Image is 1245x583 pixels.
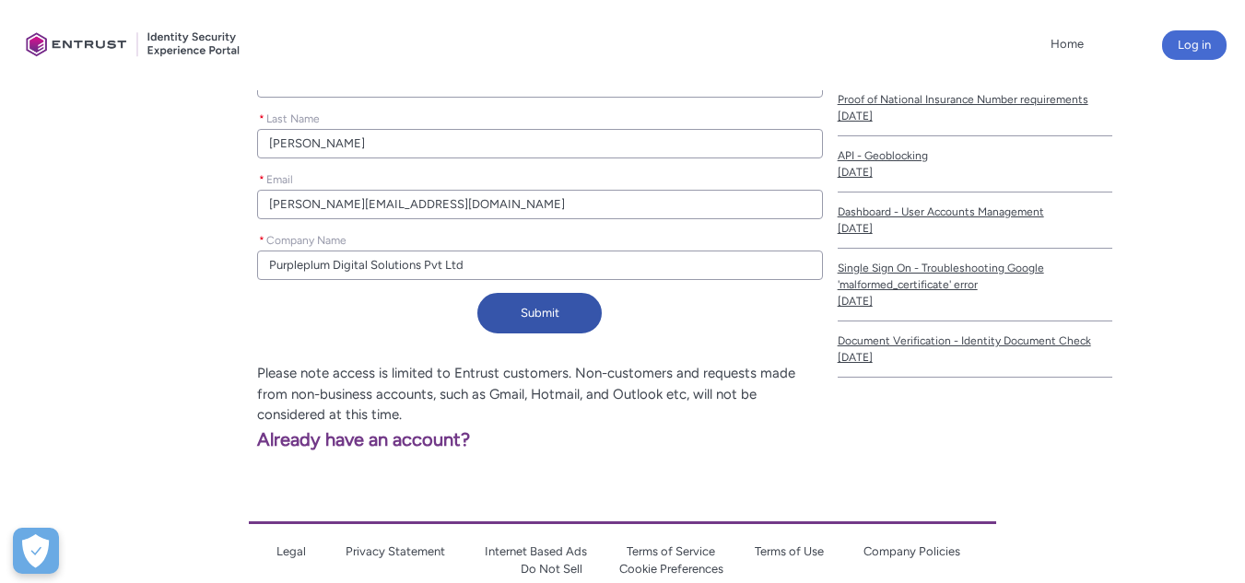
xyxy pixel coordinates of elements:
[838,204,1112,220] span: Dashboard - User Accounts Management
[838,192,1112,249] a: Dashboard - User Accounts Management[DATE]
[838,351,873,364] lightning-formatted-date-time: [DATE]
[838,295,873,308] lightning-formatted-date-time: [DATE]
[1046,30,1088,58] a: Home
[838,332,1112,349] span: Document Verification - Identity Document Check
[1162,30,1227,60] button: Log in
[863,544,960,558] a: Company Policies
[477,293,602,333] button: Submit
[755,544,824,558] a: Terms of Use
[276,544,306,558] a: Legal
[346,544,445,558] a: Privacy Statement
[838,249,1112,321] a: Single Sign On - Troubleshooting Google 'malformed_certificate' error[DATE]
[627,544,715,558] a: Terms of Service
[257,228,354,249] label: Company Name
[257,168,300,188] label: Email
[15,363,823,426] p: Please note access is limited to Entrust customers. Non-customers and requests made from non-busi...
[838,321,1112,378] a: Document Verification - Identity Document Check[DATE]
[259,112,264,125] abbr: required
[838,110,873,122] lightning-formatted-date-time: [DATE]
[13,528,59,574] div: Cookie Preferences
[257,107,327,127] label: Last Name
[838,260,1112,293] span: Single Sign On - Troubleshooting Google 'malformed_certificate' error
[619,562,723,576] a: Cookie Preferences
[838,166,873,179] lightning-formatted-date-time: [DATE]
[521,562,582,576] a: Do Not Sell
[259,173,264,186] abbr: required
[838,147,1112,164] span: API - Geoblocking
[259,234,264,247] abbr: required
[838,222,873,235] lightning-formatted-date-time: [DATE]
[838,80,1112,136] a: Proof of National Insurance Number requirements[DATE]
[838,136,1112,192] a: API - Geoblocking[DATE]
[485,544,587,558] a: Internet Based Ads
[838,91,1112,108] span: Proof of National Insurance Number requirements
[13,528,59,574] button: Open Preferences
[15,428,470,450] a: Already have an account?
